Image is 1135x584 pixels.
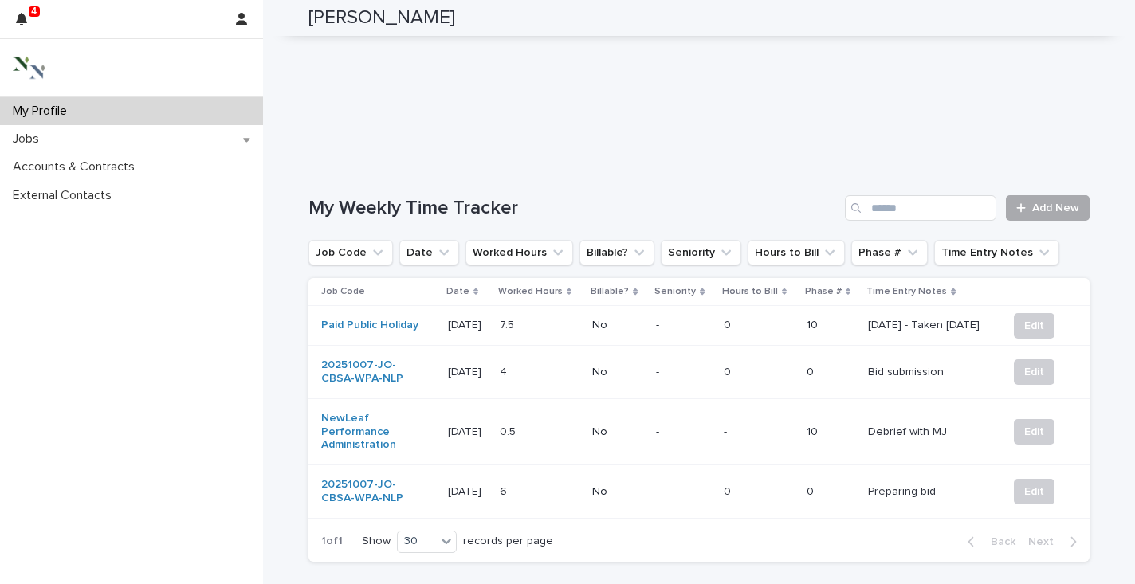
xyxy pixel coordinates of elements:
tr: 20251007-JO-CBSA-WPA-NLP [DATE][DATE] 44 No-00 0Bid submissionBid submission Edit [308,346,1090,399]
p: Jobs [6,131,52,147]
p: - [656,425,710,439]
p: Date [446,283,469,300]
p: 0 [807,485,856,499]
button: Hours to Bill [748,240,845,265]
p: 10 [807,425,856,439]
p: My Profile [6,104,80,119]
a: Add New [1006,195,1090,221]
a: 20251007-JO-CBSA-WPA-NLP [321,359,421,386]
tr: 20251007-JO-CBSA-WPA-NLP [DATE][DATE] 66 No-00 0Preparing bidPreparing bid Edit [308,465,1090,519]
p: [DATE] [448,363,485,379]
button: Edit [1014,313,1054,339]
p: Accounts & Contracts [6,159,147,174]
p: Preparing bid [868,482,939,499]
p: Show [362,535,391,548]
button: Billable? [579,240,654,265]
p: 4 [500,363,510,379]
p: 10 [807,319,856,332]
p: - [656,319,710,332]
p: Phase # [805,283,842,300]
input: Search [845,195,996,221]
div: 30 [398,533,436,550]
p: [DATE] - Taken [DATE] [868,316,983,332]
p: [DATE] [448,316,485,332]
p: - [656,485,710,499]
p: 0 [807,366,856,379]
a: Paid Public Holiday [321,319,418,332]
p: Seniority [654,283,696,300]
button: Date [399,240,459,265]
p: 4 [31,6,37,17]
p: Bid submission [868,363,947,379]
button: Edit [1014,359,1054,385]
p: No [592,425,643,439]
p: - [656,366,710,379]
span: Add New [1032,202,1079,214]
button: Edit [1014,419,1054,445]
button: Worked Hours [465,240,573,265]
h2: [PERSON_NAME] [308,6,455,29]
div: 4 [16,10,37,38]
p: Debrief with MJ [868,422,950,439]
p: Time Entry Notes [866,283,947,300]
button: Time Entry Notes [934,240,1059,265]
p: Job Code [321,283,365,300]
span: Edit [1024,364,1044,380]
h1: My Weekly Time Tracker [308,197,838,220]
p: records per page [463,535,553,548]
button: Job Code [308,240,393,265]
p: 0 [724,316,734,332]
a: 20251007-JO-CBSA-WPA-NLP [321,478,421,505]
span: Edit [1024,424,1044,440]
p: Worked Hours [498,283,563,300]
button: Next [1022,535,1090,549]
span: Edit [1024,318,1044,334]
span: Back [981,536,1015,547]
p: External Contacts [6,188,124,203]
span: Next [1028,536,1063,547]
button: Back [955,535,1022,549]
p: 1 of 1 [308,522,355,561]
button: Phase # [851,240,928,265]
p: No [592,485,643,499]
a: NewLeaf Performance Administration [321,412,421,452]
p: 6 [500,482,510,499]
p: - [724,422,730,439]
p: 0 [724,482,734,499]
p: No [592,366,643,379]
p: Hours to Bill [722,283,778,300]
p: 7.5 [500,316,517,332]
button: Edit [1014,479,1054,504]
p: 0.5 [500,422,519,439]
p: [DATE] [448,482,485,499]
tr: Paid Public Holiday [DATE][DATE] 7.57.5 No-00 10[DATE] - Taken [DATE][DATE] - Taken [DATE] Edit [308,306,1090,346]
span: Edit [1024,484,1044,500]
button: Seniority [661,240,741,265]
tr: NewLeaf Performance Administration [DATE][DATE] 0.50.5 No--- 10Debrief with MJDebrief with MJ Edit [308,398,1090,464]
img: 3bAFpBnQQY6ys9Fa9hsD [13,52,45,84]
p: 0 [724,363,734,379]
p: Billable? [591,283,629,300]
p: No [592,319,643,332]
p: [DATE] [448,422,485,439]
